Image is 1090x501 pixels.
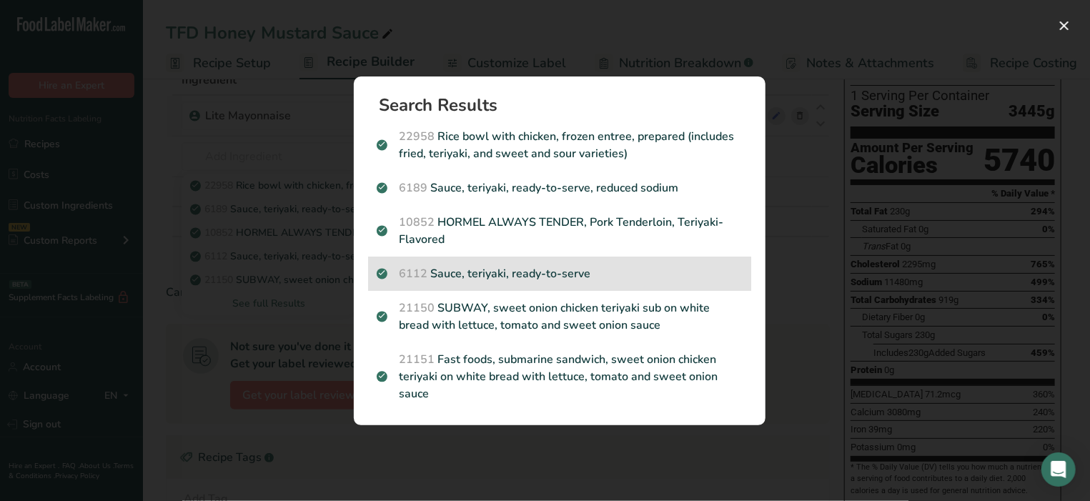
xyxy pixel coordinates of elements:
[400,180,428,196] span: 6189
[400,214,435,230] span: 10852
[400,266,428,282] span: 6112
[400,300,435,316] span: 21150
[400,129,435,144] span: 22958
[377,299,743,334] p: SUBWAY, sweet onion chicken teriyaki sub on white bread with lettuce, tomato and sweet onion sauce
[377,351,743,402] p: Fast foods, submarine sandwich, sweet onion chicken teriyaki on white bread with lettuce, tomato ...
[377,265,743,282] p: Sauce, teriyaki, ready-to-serve
[1041,452,1076,487] div: Open Intercom Messenger
[380,96,751,114] h1: Search Results
[400,352,435,367] span: 21151
[377,214,743,248] p: HORMEL ALWAYS TENDER, Pork Tenderloin, Teriyaki-Flavored
[377,128,743,162] p: Rice bowl with chicken, frozen entree, prepared (includes fried, teriyaki, and sweet and sour var...
[377,179,743,197] p: Sauce, teriyaki, ready-to-serve, reduced sodium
